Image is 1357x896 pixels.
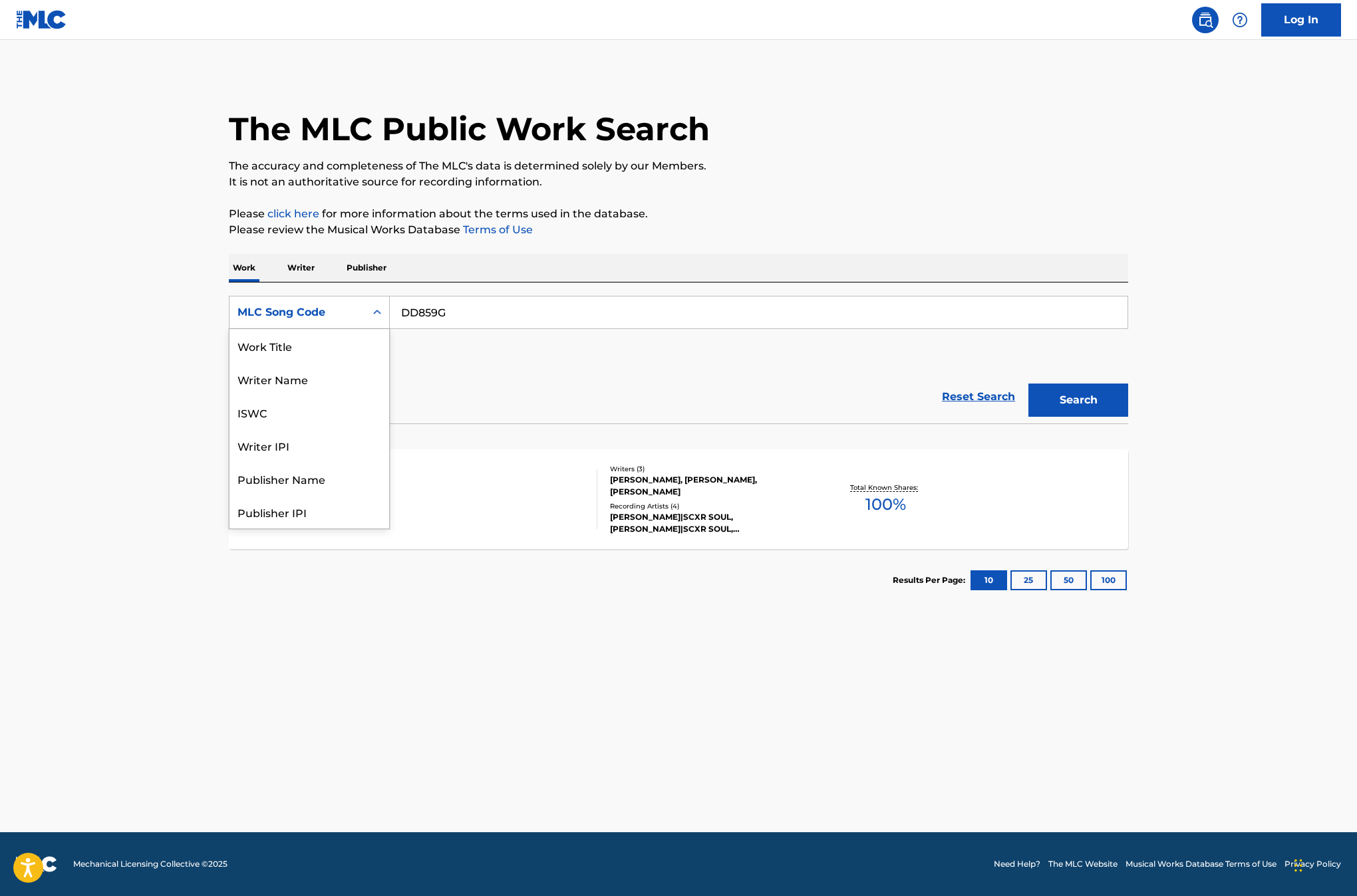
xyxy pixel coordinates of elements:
div: MLC Song Code [237,304,357,320]
img: logo [16,856,57,872]
p: Total Known Shares: [850,483,921,493]
div: ISWC [229,395,389,429]
p: Results Per Page: [893,574,969,586]
a: DEVIL'S CALLMLC Song Code:DD859GISWC:Writers (3)[PERSON_NAME], [PERSON_NAME], [PERSON_NAME]Record... [229,449,1128,549]
span: Mechanical Licensing Collective © 2025 [73,858,227,870]
p: The accuracy and completeness of The MLC's data is determined solely by our Members. [229,158,1128,174]
div: Drag [1294,845,1302,885]
div: Recording Artists ( 4 ) [610,501,811,511]
h1: The MLC Public Work Search [229,109,710,149]
div: Writer IPI [229,429,389,462]
img: MLC Logo [16,10,67,29]
p: Work [229,254,259,282]
a: Musical Works Database Terms of Use [1126,858,1277,870]
p: It is not an authoritative source for recording information. [229,174,1128,190]
div: Publisher IPI [229,495,389,528]
button: Search [1028,384,1128,417]
a: Reset Search [935,382,1022,411]
a: Need Help? [994,858,1040,870]
p: Please for more information about the terms used in the database. [229,206,1128,222]
div: Writer Name [229,362,389,395]
p: Please review the Musical Works Database [229,222,1128,238]
a: Public Search [1192,7,1219,33]
button: 100 [1090,570,1127,590]
button: 10 [971,570,1007,590]
div: Publisher Name [229,462,389,495]
div: Work Title [229,329,389,362]
a: Log In [1261,3,1341,37]
div: [PERSON_NAME], [PERSON_NAME], [PERSON_NAME] [610,474,811,498]
div: Writers ( 3 ) [610,464,811,474]
form: Search Form [229,296,1128,423]
p: Publisher [343,254,390,282]
a: The MLC Website [1048,858,1118,870]
img: search [1197,12,1213,28]
button: 50 [1050,570,1087,590]
button: 25 [1010,570,1047,590]
p: Writer [283,254,319,282]
a: Terms of Use [460,223,533,236]
div: Help [1227,7,1253,33]
span: 100 % [865,493,906,516]
a: Privacy Policy [1284,858,1341,870]
iframe: Chat Widget [1290,832,1357,896]
div: [PERSON_NAME]|SCXR SOUL, [PERSON_NAME]|SCXR SOUL, [PERSON_NAME]|SCXR SOUL, [PERSON_NAME]|SCXR SOUL [610,511,811,535]
img: help [1232,12,1248,28]
a: click here [267,207,319,220]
